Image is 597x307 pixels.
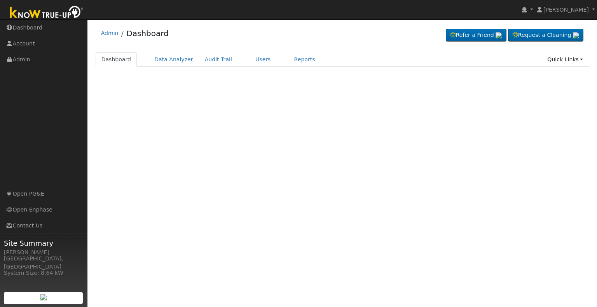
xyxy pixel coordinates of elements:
a: Users [250,52,277,67]
a: Request a Cleaning [508,29,583,42]
img: retrieve [40,294,47,300]
span: [PERSON_NAME] [543,7,589,13]
a: Reports [288,52,321,67]
div: [GEOGRAPHIC_DATA], [GEOGRAPHIC_DATA] [4,255,83,271]
a: Audit Trail [199,52,238,67]
a: Admin [101,30,119,36]
a: Refer a Friend [446,29,506,42]
a: Quick Links [541,52,589,67]
img: Know True-Up [6,4,87,22]
div: [PERSON_NAME] [4,248,83,257]
span: Site Summary [4,238,83,248]
img: retrieve [496,32,502,38]
div: System Size: 8.64 kW [4,269,83,277]
a: Dashboard [126,29,169,38]
a: Data Analyzer [148,52,199,67]
a: Dashboard [96,52,137,67]
img: retrieve [573,32,579,38]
